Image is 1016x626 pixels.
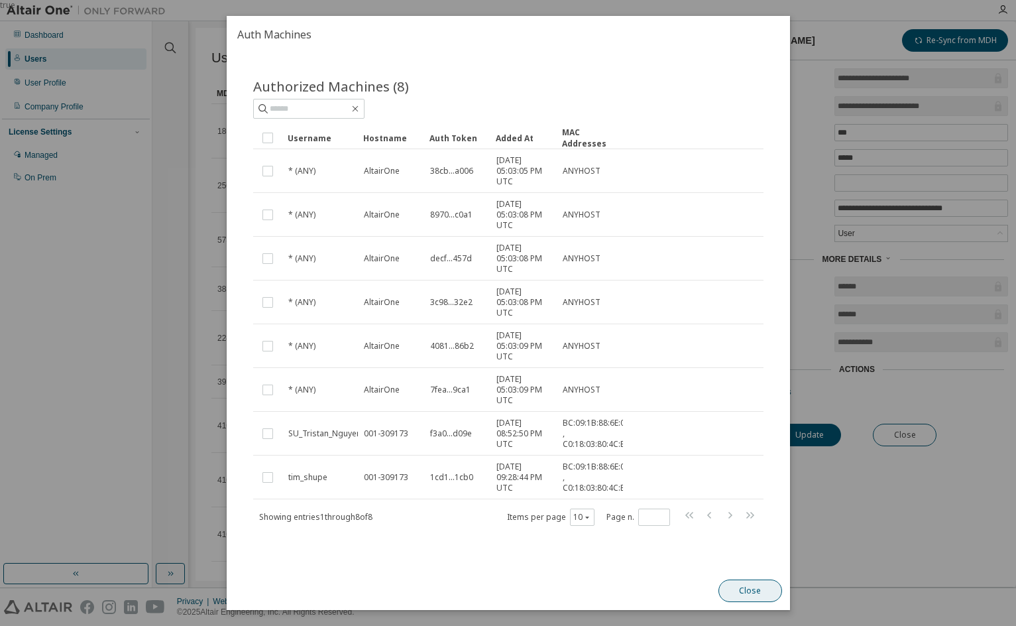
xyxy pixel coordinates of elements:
span: f3a0...d09e [429,428,471,439]
span: [DATE] 09:28:44 PM UTC [496,462,550,493]
span: 38cb...a006 [429,166,473,176]
span: 7fea...9ca1 [429,385,470,395]
span: * (ANY) [288,297,315,308]
span: * (ANY) [288,253,315,264]
span: AltairOne [363,297,399,308]
div: Added At [495,127,551,149]
div: Hostname [363,127,418,149]
button: 10 [573,512,591,523]
span: AltairOne [363,341,399,351]
span: * (ANY) [288,166,315,176]
span: ANYHOST [562,166,600,176]
span: Showing entries 1 through 8 of 8 [259,511,372,523]
span: 3c98...32e2 [429,297,472,308]
span: [DATE] 05:03:08 PM UTC [496,243,550,275]
div: MAC Addresses [561,127,617,149]
span: SU_Tristan_Nguyen [288,428,361,439]
span: * (ANY) [288,210,315,220]
span: Items per page [506,509,594,526]
span: 001-309173 [363,472,408,483]
span: decf...457d [429,253,471,264]
span: AltairOne [363,253,399,264]
button: Close [718,580,781,602]
div: Username [288,127,353,149]
span: AltairOne [363,210,399,220]
span: ANYHOST [562,210,600,220]
span: BC:09:1B:88:6E:04 , C0:18:03:80:4C:EF [562,462,629,493]
span: [DATE] 05:03:08 PM UTC [496,286,550,318]
span: AltairOne [363,385,399,395]
div: Auth Token [429,127,484,149]
span: 001-309173 [363,428,408,439]
span: 4081...86b2 [429,341,473,351]
span: ANYHOST [562,297,600,308]
span: Page n. [606,509,669,526]
span: [DATE] 05:03:09 PM UTC [496,374,550,406]
h2: Auth Machines [227,16,790,53]
span: [DATE] 05:03:05 PM UTC [496,155,550,187]
span: [DATE] 08:52:50 PM UTC [496,418,550,450]
span: ANYHOST [562,341,600,351]
span: [DATE] 05:03:09 PM UTC [496,330,550,362]
span: ANYHOST [562,253,600,264]
span: * (ANY) [288,341,315,351]
span: AltairOne [363,166,399,176]
span: [DATE] 05:03:08 PM UTC [496,199,550,231]
span: * (ANY) [288,385,315,395]
span: tim_shupe [288,472,327,483]
span: 1cd1...1cb0 [429,472,473,483]
span: 8970...c0a1 [429,210,472,220]
span: ANYHOST [562,385,600,395]
span: BC:09:1B:88:6E:04 , C0:18:03:80:4C:EF [562,418,629,450]
span: Authorized Machines (8) [253,77,409,95]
